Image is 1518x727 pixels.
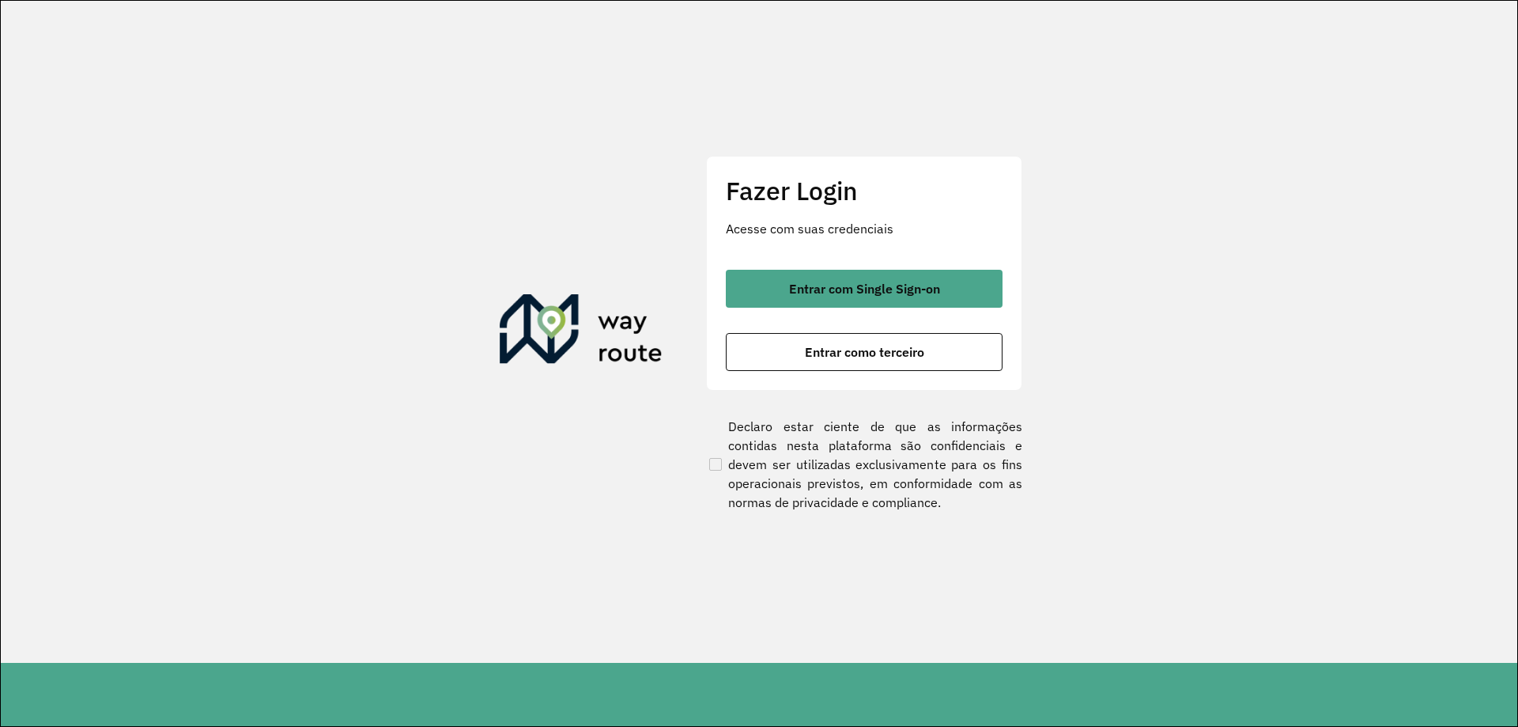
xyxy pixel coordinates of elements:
label: Declaro estar ciente de que as informações contidas nesta plataforma são confidenciais e devem se... [706,417,1022,512]
span: Entrar com Single Sign-on [789,282,940,295]
p: Acesse com suas credenciais [726,219,1003,238]
button: button [726,270,1003,308]
h2: Fazer Login [726,176,1003,206]
img: Roteirizador AmbevTech [500,294,663,370]
span: Entrar como terceiro [805,346,924,358]
button: button [726,333,1003,371]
